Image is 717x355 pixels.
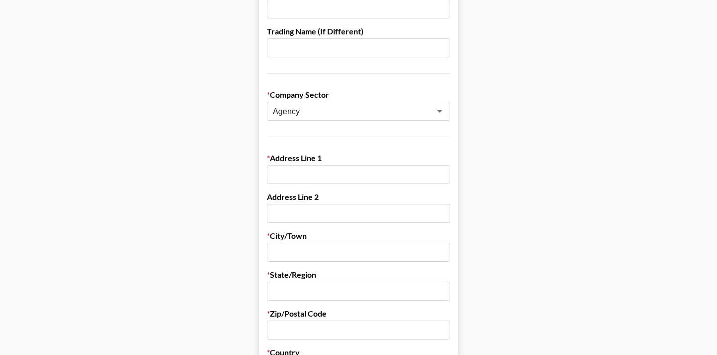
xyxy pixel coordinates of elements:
label: Trading Name (If Different) [267,26,450,36]
button: Open [433,104,447,118]
label: Company Sector [267,90,450,100]
keeper-lock: Open Keeper Popup [432,169,444,180]
label: Zip/Postal Code [267,309,450,319]
label: State/Region [267,270,450,280]
label: Address Line 2 [267,192,450,202]
label: Address Line 1 [267,153,450,163]
label: City/Town [267,231,450,241]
